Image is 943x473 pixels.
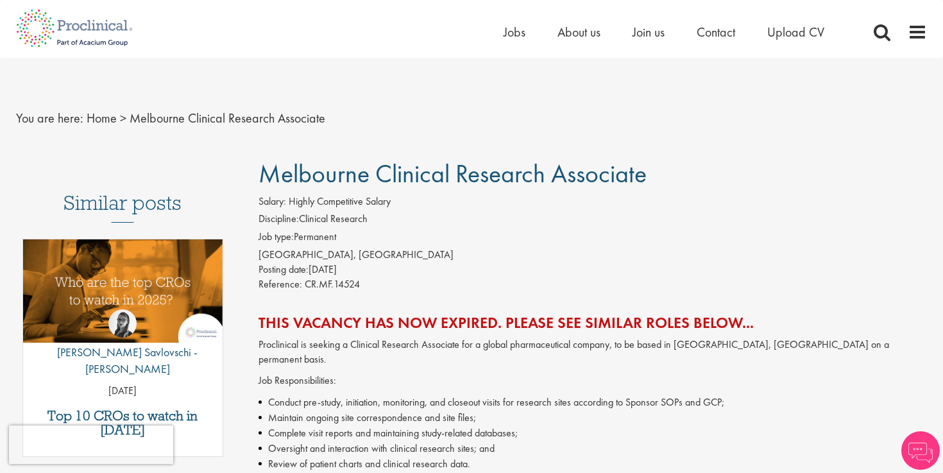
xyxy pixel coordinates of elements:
label: Salary: [259,194,286,209]
img: Theodora Savlovschi - Wicks [108,309,137,338]
a: Link to a post [23,239,223,353]
p: [PERSON_NAME] Savlovschi - [PERSON_NAME] [23,344,223,377]
span: CR.MF.14524 [305,277,360,291]
label: Job type: [259,230,294,245]
span: Melbourne Clinical Research Associate [259,157,647,190]
span: Posting date: [259,262,309,276]
h3: Similar posts [64,192,182,223]
a: Contact [697,24,735,40]
li: Conduct pre-study, initiation, monitoring, and closeout visits for research sites according to Sp... [259,395,928,410]
a: Join us [633,24,665,40]
a: Top 10 CROs to watch in [DATE] [30,409,216,437]
div: [GEOGRAPHIC_DATA], [GEOGRAPHIC_DATA] [259,248,928,262]
span: > [120,110,126,126]
span: Highly Competitive Salary [289,194,391,208]
a: breadcrumb link [87,110,117,126]
li: Complete visit reports and maintaining study-related databases; [259,426,928,441]
a: Upload CV [767,24,824,40]
h2: This vacancy has now expired. Please see similar roles below... [259,314,928,331]
a: About us [557,24,600,40]
li: Oversight and interaction with clinical research sites; and [259,441,928,456]
li: Review of patient charts and clinical research data. [259,456,928,472]
span: You are here: [16,110,83,126]
iframe: reCAPTCHA [9,426,173,464]
span: Melbourne Clinical Research Associate [130,110,325,126]
p: Proclinical is seeking a Clinical Research Associate for a global pharmaceutical company, to be b... [259,338,928,367]
p: [DATE] [23,384,223,399]
a: Theodora Savlovschi - Wicks [PERSON_NAME] Savlovschi - [PERSON_NAME] [23,309,223,383]
label: Reference: [259,277,302,292]
li: Maintain ongoing site correspondence and site files; [259,410,928,426]
label: Discipline: [259,212,299,227]
li: Permanent [259,230,928,248]
li: Clinical Research [259,212,928,230]
a: Jobs [504,24,525,40]
div: [DATE] [259,262,928,277]
img: Top 10 CROs 2025 | Proclinical [23,239,223,343]
img: Chatbot [901,431,940,470]
p: Job Responsibilities: [259,374,928,388]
